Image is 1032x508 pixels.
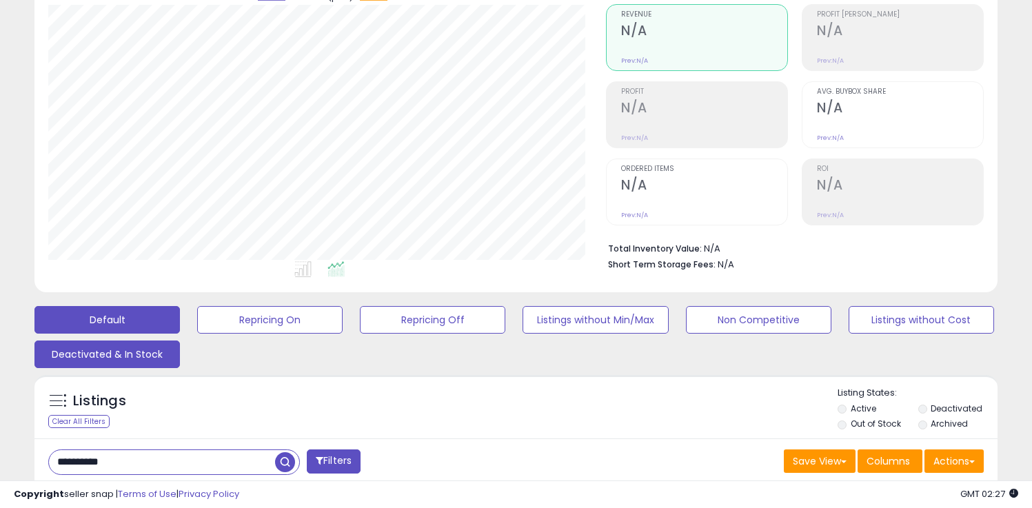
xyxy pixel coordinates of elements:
label: Archived [931,418,968,429]
small: Prev: N/A [817,134,844,142]
label: Active [851,403,876,414]
strong: Copyright [14,487,64,500]
button: Save View [784,449,856,473]
b: Total Inventory Value: [608,243,702,254]
button: Filters [307,449,361,474]
p: Listing States: [838,387,998,400]
small: Prev: N/A [621,134,648,142]
small: Prev: N/A [817,57,844,65]
small: Prev: N/A [621,57,648,65]
span: 2025-10-8 02:27 GMT [960,487,1018,500]
button: Repricing On [197,306,343,334]
button: Listings without Cost [849,306,994,334]
h5: Listings [73,392,126,411]
h2: N/A [817,177,983,196]
span: Ordered Items [621,165,787,173]
span: Avg. Buybox Share [817,88,983,96]
span: Profit [PERSON_NAME] [817,11,983,19]
span: Columns [867,454,910,468]
li: N/A [608,239,973,256]
button: Actions [924,449,984,473]
span: Revenue [621,11,787,19]
h2: N/A [621,23,787,41]
span: N/A [718,258,734,271]
a: Terms of Use [118,487,176,500]
a: Privacy Policy [179,487,239,500]
b: Short Term Storage Fees: [608,258,716,270]
button: Listings without Min/Max [523,306,668,334]
h2: N/A [817,100,983,119]
div: seller snap | | [14,488,239,501]
small: Prev: N/A [817,211,844,219]
span: ROI [817,165,983,173]
button: Default [34,306,180,334]
button: Columns [858,449,922,473]
small: Prev: N/A [621,211,648,219]
button: Repricing Off [360,306,505,334]
span: Profit [621,88,787,96]
button: Deactivated & In Stock [34,341,180,368]
label: Out of Stock [851,418,901,429]
div: Clear All Filters [48,415,110,428]
h2: N/A [621,100,787,119]
h2: N/A [621,177,787,196]
h2: N/A [817,23,983,41]
label: Deactivated [931,403,982,414]
button: Non Competitive [686,306,831,334]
